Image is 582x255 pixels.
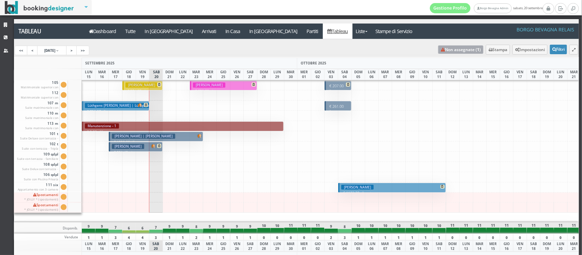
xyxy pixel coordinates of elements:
[446,222,460,234] div: 11
[85,103,186,108] h3: Lüthgens [PERSON_NAME] | Lüthgens Dr. [PERSON_NAME]
[122,222,136,234] div: 6
[66,46,77,55] a: >
[302,24,323,39] a: Partiti
[82,121,284,131] button: Manutenzione - 1 € 0.00 28 notti
[554,222,568,234] div: 11
[257,222,271,234] div: 10
[27,46,38,55] a: <
[270,234,284,240] div: 0
[365,69,379,80] div: LUN 06
[130,140,141,145] small: 7 notti
[101,109,113,114] small: 7 notti
[112,150,161,155] p: € 931.40
[311,240,325,252] div: GIO 02
[217,240,230,252] div: GIO 25
[500,240,514,252] div: GIO 16
[230,234,244,240] div: 1
[81,240,95,252] div: LUN 15
[446,234,460,240] div: 0
[324,240,338,252] div: VEN 03
[512,45,548,55] button: Impostazioni
[527,240,541,252] div: SAB 18
[419,69,433,80] div: VEN 10
[513,240,527,252] div: VEN 17
[136,69,150,80] div: VEN 19
[109,142,163,152] button: [PERSON_NAME] € 931.40 4 notti
[122,240,136,252] div: GIO 18
[121,24,140,39] a: Tutte
[122,234,136,240] div: 4
[112,134,175,139] h3: [PERSON_NAME] | [PERSON_NAME]
[352,234,365,240] div: 1
[328,104,349,114] p: € 261.00
[430,3,471,13] a: Gestione Profilo
[284,222,298,234] div: 11
[5,1,74,14] img: BookingDesigner.com
[141,89,153,93] small: 3 notti
[122,69,136,80] div: GIO 18
[44,48,55,53] span: [DATE]
[15,183,60,193] span: 111 six
[405,234,419,240] div: 1
[25,208,59,211] small: * JOLLY * (spostamenti)
[328,83,349,94] p: € 207.00
[112,144,144,149] h3: [PERSON_NAME]
[217,222,230,234] div: 9
[324,234,338,240] div: 2
[405,222,419,234] div: 10
[15,111,60,121] span: 110 m
[432,222,446,234] div: 10
[24,203,60,212] span: Spostamenti
[209,89,221,93] small: 5 notti
[243,222,257,234] div: 9
[81,69,95,80] div: LUN 15
[432,240,446,252] div: SAB 11
[567,222,581,234] div: 11
[473,240,487,252] div: MAR 14
[486,222,500,234] div: 11
[352,240,365,252] div: DOM 05
[23,172,59,182] span: 106 qdpl
[324,69,338,80] div: VEN 03
[486,234,500,240] div: 0
[136,222,150,234] div: 6
[353,24,371,39] a: Liste
[190,80,257,90] button: [PERSON_NAME] € 630.00 5 notti
[85,24,121,39] a: Dashboard
[193,88,255,94] p: € 630.00
[323,24,353,39] a: Tableau
[136,234,150,240] div: 4
[270,69,284,80] div: LUN 29
[21,85,59,94] small: Matrimoniale superior con terrazza
[15,91,60,101] span: 112
[459,240,473,252] div: LUN 13
[365,240,379,252] div: LUN 06
[432,69,446,80] div: SAB 11
[297,234,311,240] div: 0
[517,27,574,32] h4: BORGO BEVAGNA RELAIS
[15,80,60,91] span: 105
[190,240,204,252] div: MAR 23
[257,240,271,252] div: DOM 28
[338,240,352,252] div: SAB 04
[15,132,60,142] span: 101 t
[190,234,204,240] div: 2
[95,69,109,80] div: MAR 16
[14,222,82,234] div: Disponib.
[14,24,85,39] a: Tableau
[297,240,311,252] div: MER 01
[122,80,163,90] button: [PERSON_NAME] € 354.35 3 notti
[378,69,392,80] div: MAR 07
[365,234,379,240] div: 1
[203,234,217,240] div: 1
[15,46,28,55] a: <<
[176,69,190,80] div: LUN 22
[338,183,446,193] button: [PERSON_NAME] € 1123.20 8 notti
[459,222,473,234] div: 11
[140,24,197,39] a: In [GEOGRAPHIC_DATA]
[446,69,460,80] div: DOM 12
[163,69,177,80] div: DOM 21
[270,240,284,252] div: LUN 29
[392,222,406,234] div: 10
[527,222,541,234] div: 11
